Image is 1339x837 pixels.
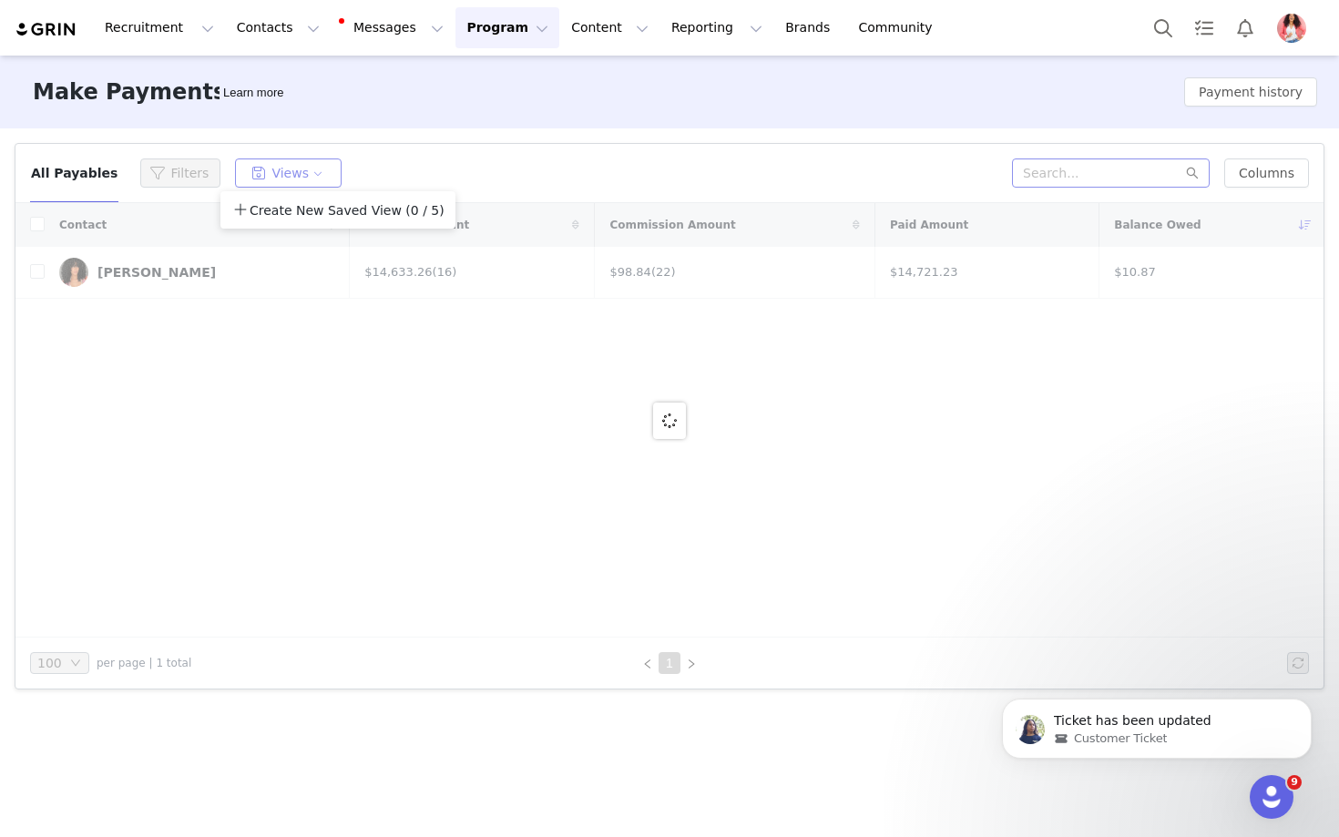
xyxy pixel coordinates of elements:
li: Next Page [680,652,702,674]
button: Content [560,7,659,48]
div: 100 [37,653,62,673]
i: icon: search [1186,167,1199,179]
input: Search... [1012,158,1210,188]
a: Community [848,7,952,48]
button: All Payables [30,158,118,188]
i: icon: down [70,658,81,670]
button: Program [455,7,559,48]
button: Recruitment [94,7,225,48]
span: 9 [1287,775,1302,790]
button: Profile [1266,14,1324,43]
li: Create New Saved View (0 / 5) [220,195,455,225]
a: 1 [659,653,680,673]
button: Messages [332,7,455,48]
a: Tasks [1184,7,1224,48]
button: Search [1143,7,1183,48]
li: 1 [659,652,680,674]
button: Notifications [1225,7,1265,48]
button: Payment history [1184,77,1317,107]
img: 45547f92-2272-49c6-9226-d50b42fc6a20.jpg [1277,14,1306,43]
div: Tooltip anchor [220,84,287,102]
button: Filters [140,158,220,188]
i: icon: right [686,658,697,669]
li: Previous Page [637,652,659,674]
a: Brands [774,7,846,48]
button: Contacts [226,7,331,48]
button: Columns [1224,158,1309,188]
button: Views [235,158,342,188]
img: grin logo [15,21,78,38]
i: icon: left [642,658,653,669]
h3: Make Payments [33,76,226,108]
button: Reporting [660,7,773,48]
span: per page | 1 total [97,655,191,671]
iframe: Intercom notifications message [975,660,1339,788]
iframe: Intercom live chat [1250,775,1293,819]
